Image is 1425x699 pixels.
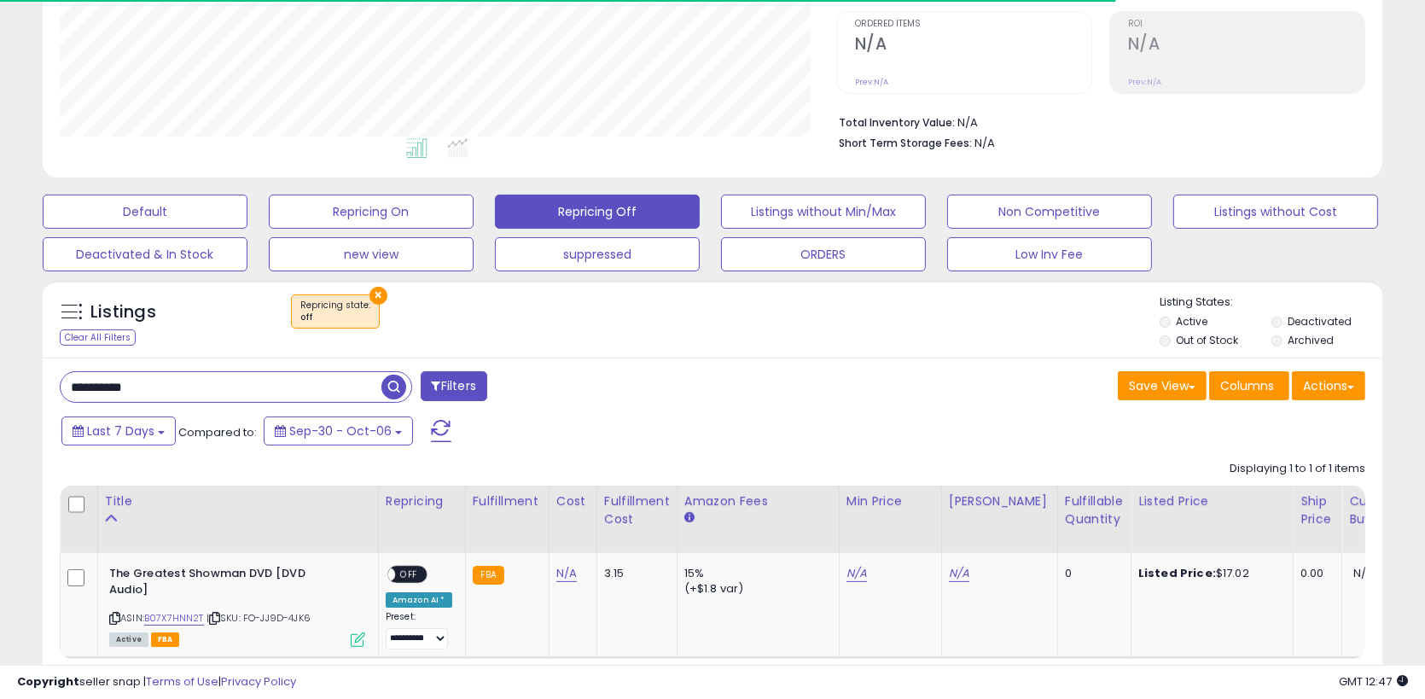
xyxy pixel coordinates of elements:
button: Listings without Cost [1173,195,1378,229]
button: Non Competitive [947,195,1152,229]
div: Amazon Fees [684,492,832,510]
strong: Copyright [17,673,79,690]
span: ROI [1128,20,1364,29]
button: Columns [1209,371,1289,400]
a: B07X7HNN2T [144,611,204,626]
div: Displaying 1 to 1 of 1 items [1230,461,1365,477]
b: The Greatest Showman DVD [DVD Audio] [109,566,317,602]
div: off [300,312,370,323]
li: N/A [839,111,1352,131]
div: 3.15 [604,566,664,581]
div: Fulfillable Quantity [1065,492,1124,528]
div: (+$1.8 var) [684,581,826,597]
span: FBA [151,632,180,647]
span: Repricing state : [300,299,370,324]
div: Listed Price [1138,492,1286,510]
span: OFF [395,568,422,582]
button: × [369,287,387,305]
div: Amazon AI * [386,592,452,608]
div: Repricing [386,492,458,510]
b: Total Inventory Value: [839,115,955,130]
span: N/A [974,135,995,151]
a: Terms of Use [146,673,218,690]
span: Last 7 Days [87,422,154,440]
div: ASIN: [109,566,365,645]
label: Active [1176,314,1207,329]
small: FBA [473,566,504,585]
button: Filters [421,371,487,401]
p: Listing States: [1160,294,1382,311]
div: Fulfillment Cost [604,492,670,528]
small: Prev: N/A [855,77,888,87]
b: Short Term Storage Fees: [839,136,972,150]
a: Privacy Policy [221,673,296,690]
button: Low Inv Fee [947,237,1152,271]
div: 0.00 [1300,566,1329,581]
label: Out of Stock [1176,333,1238,347]
b: Listed Price: [1138,565,1216,581]
small: Amazon Fees. [684,510,695,526]
div: 15% [684,566,826,581]
button: Repricing On [269,195,474,229]
button: ORDERS [721,237,926,271]
button: Sep-30 - Oct-06 [264,416,413,446]
div: Min Price [846,492,934,510]
button: new view [269,237,474,271]
div: $17.02 [1138,566,1280,581]
a: N/A [949,565,969,582]
span: | SKU: FO-JJ9D-4JK6 [206,611,311,625]
button: Deactivated & In Stock [43,237,247,271]
div: Ship Price [1300,492,1335,528]
button: Repricing Off [495,195,700,229]
div: Title [105,492,371,510]
label: Deactivated [1288,314,1352,329]
h2: N/A [855,34,1091,57]
button: Listings without Min/Max [721,195,926,229]
span: All listings currently available for purchase on Amazon [109,632,148,647]
div: [PERSON_NAME] [949,492,1050,510]
a: N/A [846,565,867,582]
div: seller snap | | [17,674,296,690]
small: Prev: N/A [1128,77,1161,87]
div: Cost [556,492,590,510]
span: N/A [1353,565,1374,581]
button: Actions [1292,371,1365,400]
a: N/A [556,565,577,582]
div: Preset: [386,611,452,649]
label: Archived [1288,333,1334,347]
h2: N/A [1128,34,1364,57]
button: Save View [1118,371,1207,400]
h5: Listings [90,300,156,324]
div: 0 [1065,566,1118,581]
button: suppressed [495,237,700,271]
span: Sep-30 - Oct-06 [289,422,392,440]
div: Fulfillment [473,492,542,510]
span: Compared to: [178,424,257,440]
span: 2025-10-14 12:47 GMT [1339,673,1408,690]
span: Ordered Items [855,20,1091,29]
button: Last 7 Days [61,416,176,446]
span: Columns [1220,377,1274,394]
div: Clear All Filters [60,329,136,346]
button: Default [43,195,247,229]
